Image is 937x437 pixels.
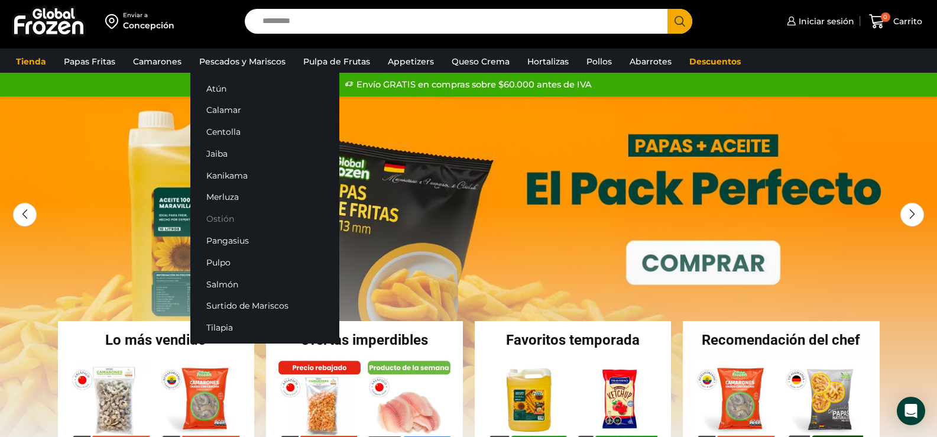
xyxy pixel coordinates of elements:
[581,50,618,73] a: Pollos
[190,186,339,208] a: Merluza
[297,50,376,73] a: Pulpa de Frutas
[897,397,925,425] div: Open Intercom Messenger
[683,333,880,347] h2: Recomendación del chef
[796,15,854,27] span: Iniciar sesión
[123,20,174,31] div: Concepción
[190,121,339,143] a: Centolla
[190,208,339,230] a: Ostión
[58,333,255,347] h2: Lo más vendido
[667,9,692,34] button: Search button
[123,11,174,20] div: Enviar a
[58,50,121,73] a: Papas Fritas
[193,50,291,73] a: Pescados y Mariscos
[446,50,515,73] a: Queso Crema
[127,50,187,73] a: Camarones
[105,11,123,31] img: address-field-icon.svg
[10,50,52,73] a: Tienda
[382,50,440,73] a: Appetizers
[683,50,747,73] a: Descuentos
[190,295,339,317] a: Surtido de Mariscos
[784,9,854,33] a: Iniciar sesión
[190,230,339,252] a: Pangasius
[890,15,922,27] span: Carrito
[475,333,672,347] h2: Favoritos temporada
[190,164,339,186] a: Kanikama
[866,8,925,35] a: 0 Carrito
[266,333,463,347] h2: Ofertas imperdibles
[190,251,339,273] a: Pulpo
[190,273,339,295] a: Salmón
[881,12,890,22] span: 0
[190,317,339,339] a: Tilapia
[900,203,924,226] div: Next slide
[13,203,37,226] div: Previous slide
[521,50,575,73] a: Hortalizas
[190,99,339,121] a: Calamar
[624,50,677,73] a: Abarrotes
[190,143,339,164] a: Jaiba
[190,77,339,99] a: Atún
